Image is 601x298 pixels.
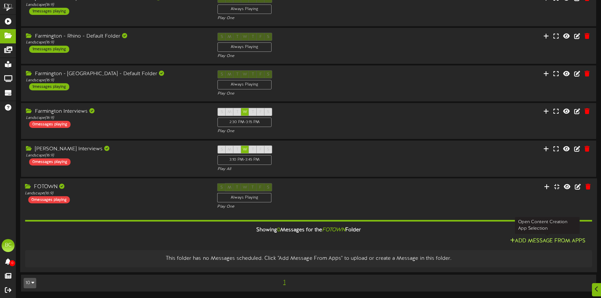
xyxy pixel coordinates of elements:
span: T [236,110,239,114]
span: 1 [282,279,287,286]
div: Play One [217,204,400,210]
div: 1 messages playing [29,8,69,15]
span: S [221,110,223,114]
span: F [260,147,262,152]
div: Play One [217,53,399,59]
div: Landscape ( 16:9 ) [26,153,208,158]
div: Farmington Interviews [26,108,208,115]
div: 1 messages playing [29,83,69,90]
div: Always Playing [217,80,272,89]
div: Play One [217,129,399,134]
div: Showing Messages for the Folder [20,223,597,237]
span: S [221,147,223,152]
span: T [236,147,239,152]
div: BC [2,239,15,252]
div: Always Playing [217,5,272,14]
span: W [243,110,247,114]
span: M [228,110,231,114]
div: 0 messages playing [28,196,70,203]
div: [PERSON_NAME] Interviews [26,145,208,153]
span: S [267,110,269,114]
div: Farmington - Rhino - Default Folder [26,33,208,40]
span: T [252,147,254,152]
div: Play One [217,16,399,21]
div: Landscape ( 16:9 ) [26,78,208,83]
div: Play One [217,91,399,97]
div: 0 messages playing [29,121,71,128]
div: FOTOWN [25,183,207,190]
div: This folder has no Messages scheduled. Click "Add Message From Apps" to upload or create a Messag... [30,255,587,262]
span: W [243,147,247,152]
div: 0 messages playing [29,158,71,166]
div: Landscape ( 16:9 ) [26,115,208,121]
div: 3:10 PM - 3:45 PM [217,155,272,165]
div: 2:30 PM - 3:15 PM [217,118,272,127]
div: Landscape ( 16:9 ) [26,40,208,45]
button: 10 [24,278,36,288]
i: FOTOWN [322,227,345,233]
span: 0 [277,227,280,233]
div: Landscape ( 16:9 ) [25,190,207,196]
span: M [228,147,231,152]
div: Always Playing [217,42,272,52]
span: 0 [9,260,15,266]
span: S [267,147,269,152]
button: Add Message From Apps [508,237,587,245]
div: Always Playing [217,193,272,202]
div: Landscape ( 16:9 ) [26,2,208,8]
div: 1 messages playing [29,46,69,53]
span: F [260,110,262,114]
div: Farmington - [GEOGRAPHIC_DATA] - Default Folder [26,70,208,78]
div: Play All [217,166,399,172]
span: T [252,110,254,114]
